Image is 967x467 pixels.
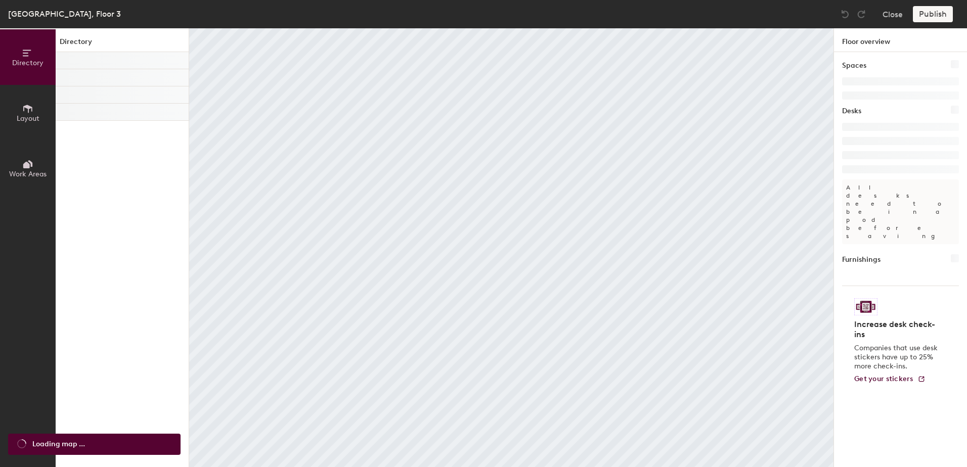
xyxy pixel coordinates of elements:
[854,375,913,383] span: Get your stickers
[834,28,967,52] h1: Floor overview
[840,9,850,19] img: Undo
[842,254,881,265] h1: Furnishings
[32,439,85,450] span: Loading map ...
[189,28,833,467] canvas: Map
[12,59,43,67] span: Directory
[8,8,121,20] div: [GEOGRAPHIC_DATA], Floor 3
[854,344,941,371] p: Companies that use desk stickers have up to 25% more check-ins.
[9,170,47,178] span: Work Areas
[842,106,861,117] h1: Desks
[842,60,866,71] h1: Spaces
[854,298,877,315] img: Sticker logo
[854,319,941,340] h4: Increase desk check-ins
[56,36,189,52] h1: Directory
[854,375,926,384] a: Get your stickers
[842,179,959,244] p: All desks need to be in a pod before saving
[17,114,39,123] span: Layout
[883,6,903,22] button: Close
[856,9,866,19] img: Redo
